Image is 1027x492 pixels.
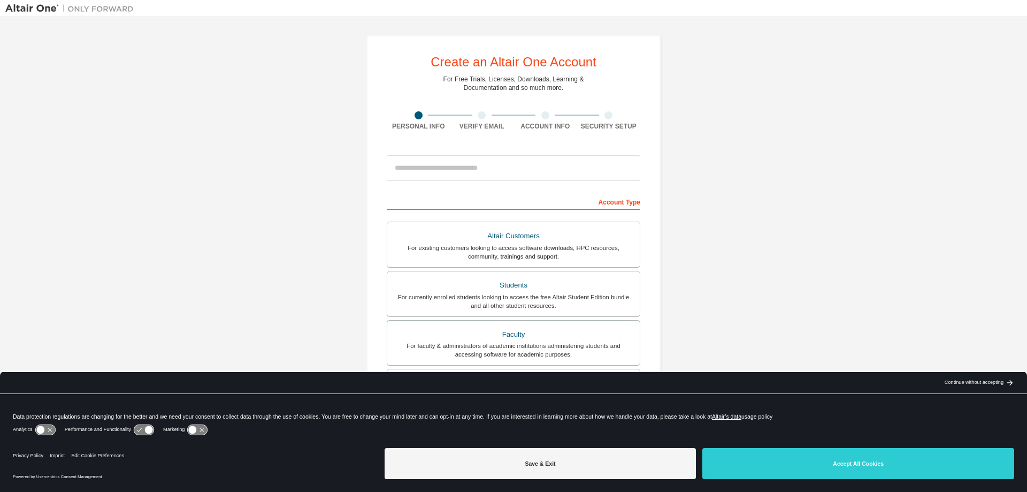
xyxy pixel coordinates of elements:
[394,342,633,359] div: For faculty & administrators of academic institutions administering students and accessing softwa...
[394,327,633,342] div: Faculty
[387,122,450,131] div: Personal Info
[394,293,633,310] div: For currently enrolled students looking to access the free Altair Student Edition bundle and all ...
[5,3,139,14] img: Altair One
[394,244,633,261] div: For existing customers looking to access software downloads, HPC resources, community, trainings ...
[394,278,633,293] div: Students
[513,122,577,131] div: Account Info
[431,56,596,69] div: Create an Altair One Account
[443,75,584,92] div: For Free Trials, Licenses, Downloads, Learning & Documentation and so much more.
[450,122,514,131] div: Verify Email
[387,193,640,210] div: Account Type
[394,229,633,244] div: Altair Customers
[577,122,641,131] div: Security Setup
